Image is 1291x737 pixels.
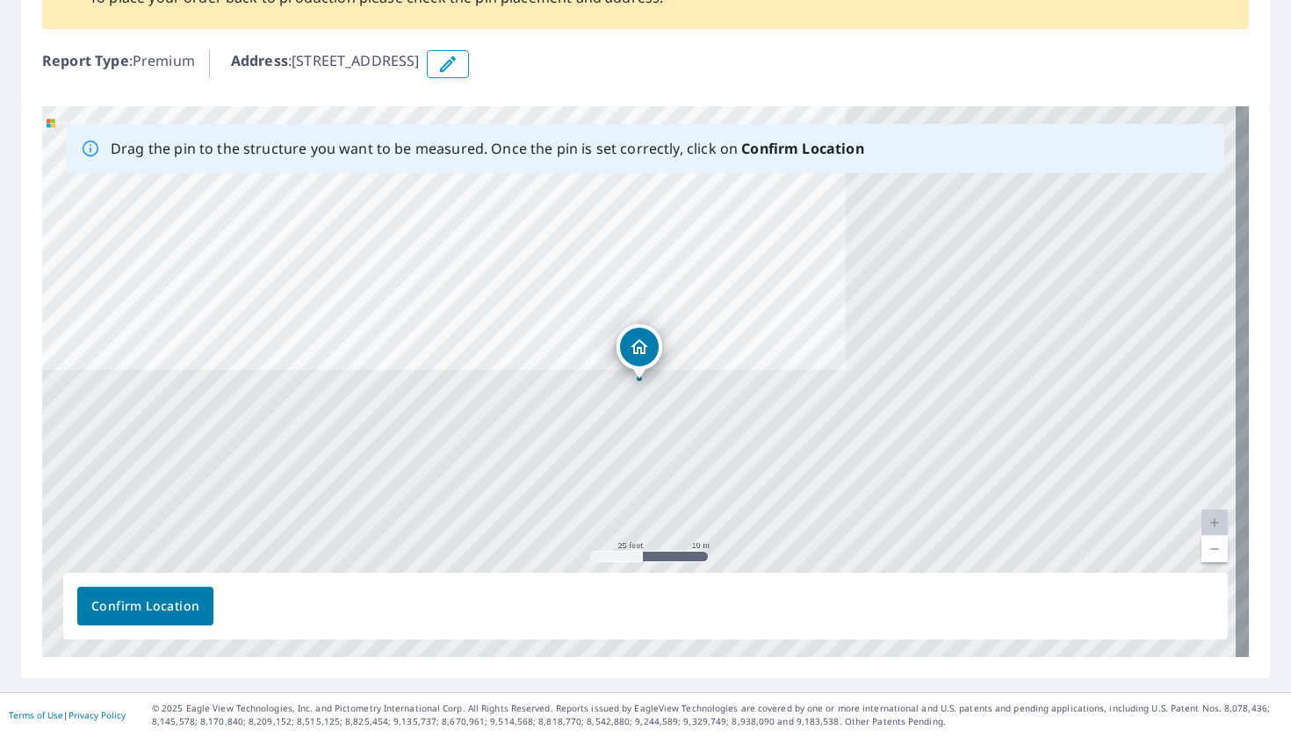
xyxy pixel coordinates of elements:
[152,702,1282,728] p: © 2025 Eagle View Technologies, Inc. and Pictometry International Corp. All Rights Reserved. Repo...
[1201,536,1228,562] a: Current Level 20, Zoom Out
[69,709,126,721] a: Privacy Policy
[9,709,63,721] a: Terms of Use
[42,51,129,70] b: Report Type
[9,710,126,720] p: |
[111,138,864,159] p: Drag the pin to the structure you want to be measured. Once the pin is set correctly, click on
[77,587,213,625] button: Confirm Location
[91,596,199,618] span: Confirm Location
[42,50,195,78] p: : Premium
[231,50,420,78] p: : [STREET_ADDRESS]
[617,324,662,379] div: Dropped pin, building 1, Residential property, 2311 N Congress Ave Boynton Beach, FL 33426
[1201,509,1228,536] a: Current Level 20, Zoom In Disabled
[231,51,288,70] b: Address
[741,139,863,158] b: Confirm Location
